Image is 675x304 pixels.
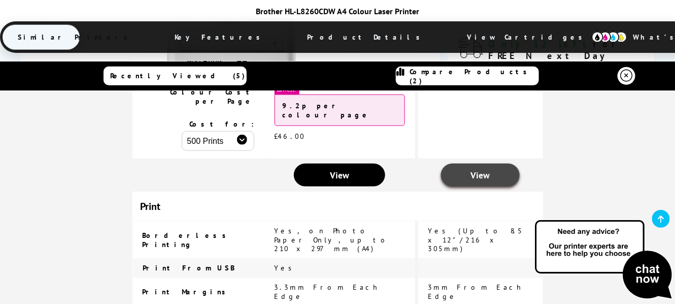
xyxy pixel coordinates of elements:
a: View [441,164,520,187]
strong: 9.2p per colour page [283,101,371,119]
span: Product Details [292,25,441,49]
img: cmyk-icon.svg [592,32,627,43]
a: View [294,164,386,187]
span: Recently Viewed (5) [110,71,245,80]
span: Cost for: [190,119,254,129]
a: Recently Viewed (5) [104,67,247,85]
span: Similar Printers [3,25,148,49]
span: Print Margins [143,288,231,297]
a: Compare Products (2) [396,67,539,85]
span: Print [141,200,161,213]
span: 3mm From Each Edge [428,283,524,301]
span: Compare Products (2) [410,67,538,85]
span: Yes (Up to 8.5 x 12"/216 x 305mm) [428,226,524,254]
span: 3.3mm From Each Edge [275,283,380,301]
span: View [330,169,349,181]
span: Yes, on Photo Paper Only, up to 210 x 297 mm (A4) [275,226,391,254]
img: Open Live Chat window [533,219,675,302]
span: Key Features [159,25,281,49]
span: View [471,169,490,181]
span: £46.00 [275,132,306,141]
span: Colour Cost per Page [171,87,254,106]
span: Print From USB [143,264,235,273]
span: View Cartridges [452,24,607,50]
span: Borderless Printing [143,231,232,249]
span: Yes [275,264,298,273]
